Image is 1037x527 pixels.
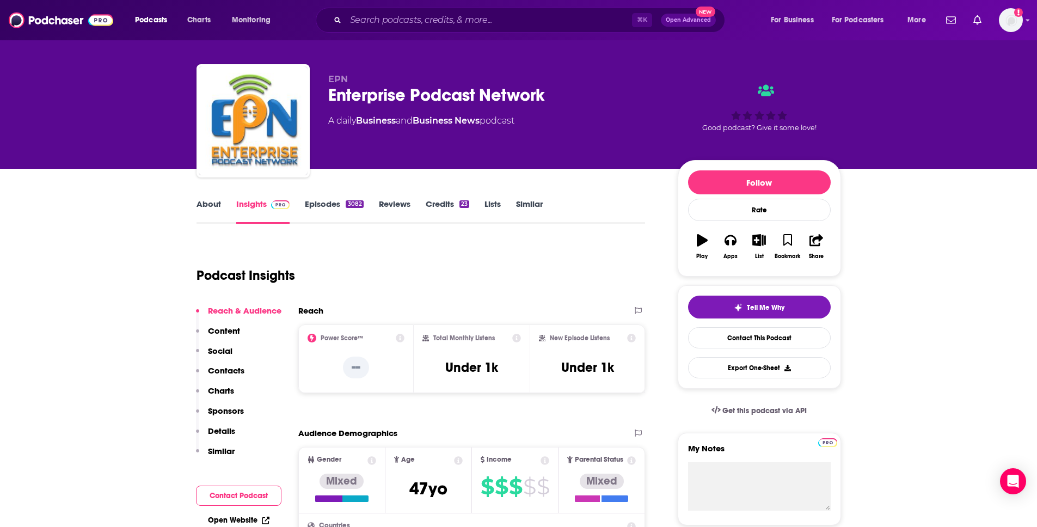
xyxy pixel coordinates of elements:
[208,446,235,456] p: Similar
[356,115,396,126] a: Business
[550,334,610,342] h2: New Episode Listens
[734,303,743,312] img: tell me why sparkle
[197,267,295,284] h1: Podcast Insights
[900,11,940,29] button: open menu
[1014,8,1023,17] svg: Add a profile image
[459,200,469,208] div: 23
[907,13,926,28] span: More
[999,8,1023,32] span: Logged in as brenda_epic
[678,74,841,142] div: Good podcast? Give it some love!
[722,406,807,415] span: Get this podcast via API
[688,199,831,221] div: Rate
[196,486,281,506] button: Contact Podcast
[298,428,397,438] h2: Audience Demographics
[328,74,348,84] span: EPN
[509,478,522,495] span: $
[771,13,814,28] span: For Business
[208,385,234,396] p: Charts
[321,334,363,342] h2: Power Score™
[809,253,824,260] div: Share
[343,357,369,378] p: --
[413,115,480,126] a: Business News
[426,199,469,224] a: Credits23
[401,456,415,463] span: Age
[999,8,1023,32] button: Show profile menu
[755,253,764,260] div: List
[224,11,285,29] button: open menu
[661,14,716,27] button: Open AdvancedNew
[305,199,363,224] a: Episodes3082
[688,296,831,318] button: tell me why sparkleTell Me Why
[396,115,413,126] span: and
[481,478,494,495] span: $
[135,13,167,28] span: Podcasts
[688,170,831,194] button: Follow
[208,305,281,316] p: Reach & Audience
[818,437,837,447] a: Pro website
[702,124,817,132] span: Good podcast? Give it some love!
[317,456,341,463] span: Gender
[716,227,745,266] button: Apps
[484,199,501,224] a: Lists
[208,516,269,525] a: Open Website
[825,11,900,29] button: open menu
[196,385,234,406] button: Charts
[232,13,271,28] span: Monitoring
[688,357,831,378] button: Export One-Sheet
[632,13,652,27] span: ⌘ K
[271,200,290,209] img: Podchaser Pro
[688,227,716,266] button: Play
[775,253,800,260] div: Bookmark
[196,326,240,346] button: Content
[196,365,244,385] button: Contacts
[208,365,244,376] p: Contacts
[409,478,447,499] span: 47 yo
[723,253,738,260] div: Apps
[196,305,281,326] button: Reach & Audience
[495,478,508,495] span: $
[818,438,837,447] img: Podchaser Pro
[688,443,831,462] label: My Notes
[516,199,543,224] a: Similar
[298,305,323,316] h2: Reach
[180,11,217,29] a: Charts
[196,446,235,466] button: Similar
[666,17,711,23] span: Open Advanced
[199,66,308,175] img: Enterprise Podcast Network
[969,11,986,29] a: Show notifications dropdown
[196,346,232,366] button: Social
[942,11,960,29] a: Show notifications dropdown
[196,426,235,446] button: Details
[774,227,802,266] button: Bookmark
[747,303,784,312] span: Tell Me Why
[832,13,884,28] span: For Podcasters
[999,8,1023,32] img: User Profile
[208,346,232,356] p: Social
[9,10,113,30] img: Podchaser - Follow, Share and Rate Podcasts
[187,13,211,28] span: Charts
[703,397,816,424] a: Get this podcast via API
[696,253,708,260] div: Play
[328,114,514,127] div: A daily podcast
[575,456,623,463] span: Parental Status
[696,7,715,17] span: New
[326,8,735,33] div: Search podcasts, credits, & more...
[688,327,831,348] a: Contact This Podcast
[236,199,290,224] a: InsightsPodchaser Pro
[445,359,498,376] h3: Under 1k
[346,11,632,29] input: Search podcasts, credits, & more...
[196,406,244,426] button: Sponsors
[763,11,827,29] button: open menu
[561,359,614,376] h3: Under 1k
[523,478,536,495] span: $
[580,474,624,489] div: Mixed
[802,227,830,266] button: Share
[1000,468,1026,494] div: Open Intercom Messenger
[487,456,512,463] span: Income
[433,334,495,342] h2: Total Monthly Listens
[320,474,364,489] div: Mixed
[346,200,363,208] div: 3082
[197,199,221,224] a: About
